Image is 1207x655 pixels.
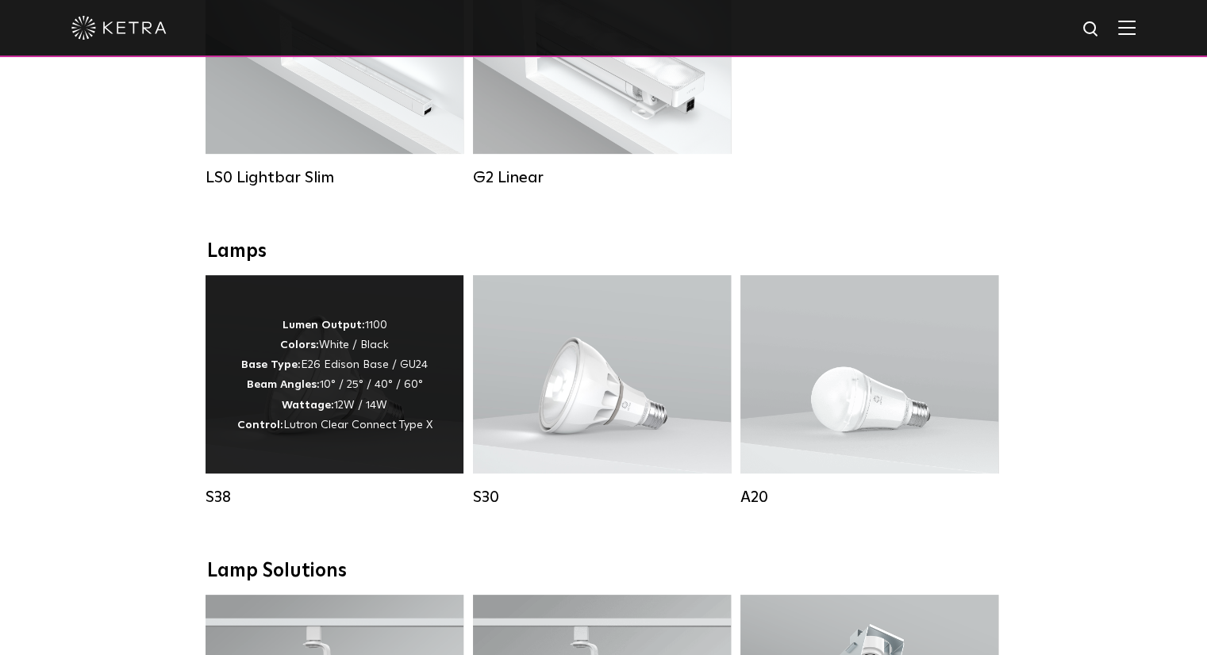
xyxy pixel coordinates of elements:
div: S38 [206,488,463,507]
p: 1100 White / Black E26 Edison Base / GU24 10° / 25° / 40° / 60° 12W / 14W [237,316,432,435]
div: A20 [740,488,998,507]
strong: Control: [237,419,283,431]
div: LS0 Lightbar Slim [206,168,463,187]
img: Hamburger%20Nav.svg [1118,20,1136,35]
a: S38 Lumen Output:1100Colors:White / BlackBase Type:E26 Edison Base / GU24Beam Angles:10° / 25° / ... [206,275,463,507]
strong: Beam Angles: [247,379,320,390]
strong: Wattage: [282,400,334,411]
div: Lamps [207,240,1001,263]
img: ketra-logo-2019-white [71,16,167,40]
img: search icon [1082,20,1101,40]
div: S30 [473,488,731,507]
div: G2 Linear [473,168,731,187]
a: A20 Lumen Output:600 / 800Colors:White / BlackBase Type:E26 Edison Base / GU24Beam Angles:Omni-Di... [740,275,998,507]
strong: Base Type: [241,359,301,370]
strong: Lumen Output: [283,320,365,331]
strong: Colors: [280,339,319,350]
a: S30 Lumen Output:1100Colors:White / BlackBase Type:E26 Edison Base / GU24Beam Angles:15° / 25° / ... [473,275,731,507]
span: Lutron Clear Connect Type X [283,419,432,431]
div: Lamp Solutions [207,560,1001,583]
